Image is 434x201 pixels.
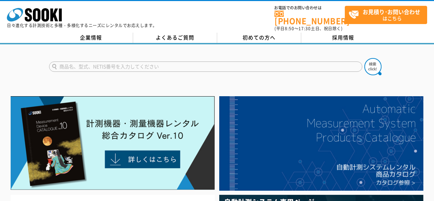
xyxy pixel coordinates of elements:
[301,33,385,43] a: 採用情報
[274,25,342,32] span: (平日 ～ 土日、祝日除く)
[217,33,301,43] a: 初めての方へ
[345,6,427,24] a: お見積り･お問い合わせはこちら
[274,6,345,10] span: お電話でのお問い合わせは
[363,8,420,16] strong: お見積り･お問い合わせ
[243,34,275,41] span: 初めての方へ
[49,33,133,43] a: 企業情報
[11,96,215,190] img: Catalog Ver10
[219,96,423,191] img: 自動計測システムカタログ
[349,6,427,23] span: はこちら
[7,23,157,27] p: 日々進化する計測技術と多種・多様化するニーズにレンタルでお応えします。
[285,25,294,32] span: 8:50
[49,62,362,72] input: 商品名、型式、NETIS番号を入力してください
[364,58,382,75] img: btn_search.png
[274,11,345,25] a: [PHONE_NUMBER]
[133,33,217,43] a: よくあるご質問
[298,25,311,32] span: 17:30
